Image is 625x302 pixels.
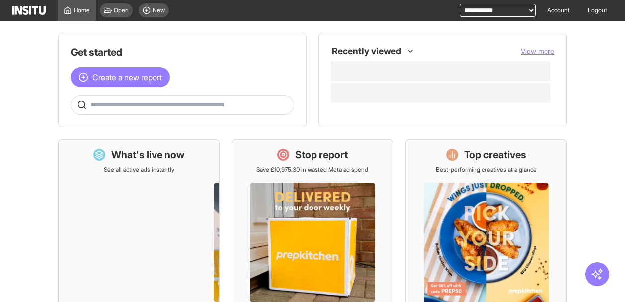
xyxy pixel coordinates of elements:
[464,148,526,162] h1: Top creatives
[521,46,554,56] button: View more
[256,166,368,174] p: Save £10,975.30 in wasted Meta ad spend
[74,6,90,14] span: Home
[71,45,294,59] h1: Get started
[436,166,537,174] p: Best-performing creatives at a glance
[521,47,554,55] span: View more
[92,71,162,83] span: Create a new report
[114,6,129,14] span: Open
[71,67,170,87] button: Create a new report
[12,6,46,15] img: Logo
[111,148,185,162] h1: What's live now
[104,166,174,174] p: See all active ads instantly
[153,6,165,14] span: New
[295,148,348,162] h1: Stop report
